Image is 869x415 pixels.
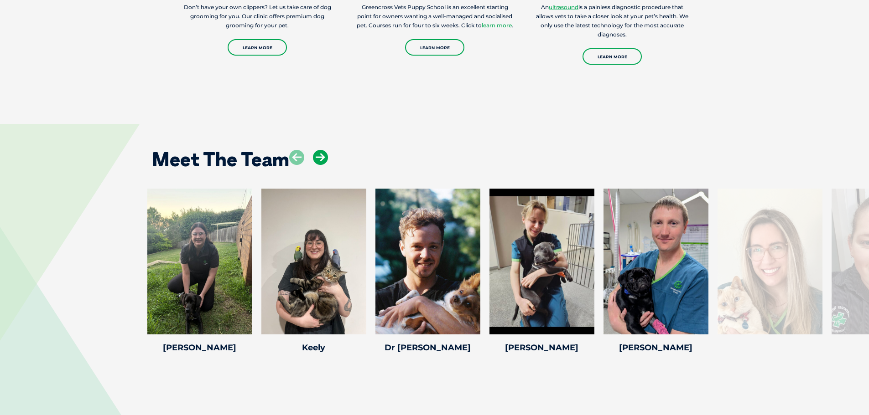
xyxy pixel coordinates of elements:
[179,3,336,30] p: Don’t have your own clippers? Let us take care of dog grooming for you. Our clinic offers premium...
[152,150,289,169] h2: Meet The Team
[604,343,708,352] h4: [PERSON_NAME]
[489,343,594,352] h4: [PERSON_NAME]
[228,39,287,56] a: Learn More
[583,48,642,65] a: Learn More
[549,4,578,10] a: ultrasound
[261,343,366,352] h4: Keely
[534,3,691,39] p: An is a painless diagnostic procedure that allows vets to take a closer look at your pet’s health...
[375,343,480,352] h4: Dr [PERSON_NAME]
[405,39,464,56] a: Learn More
[357,3,513,30] p: Greencross Vets Puppy School is an excellent starting point for owners wanting a well-managed and...
[147,343,252,352] h4: [PERSON_NAME]
[482,22,512,29] a: learn more
[851,41,860,51] button: Search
